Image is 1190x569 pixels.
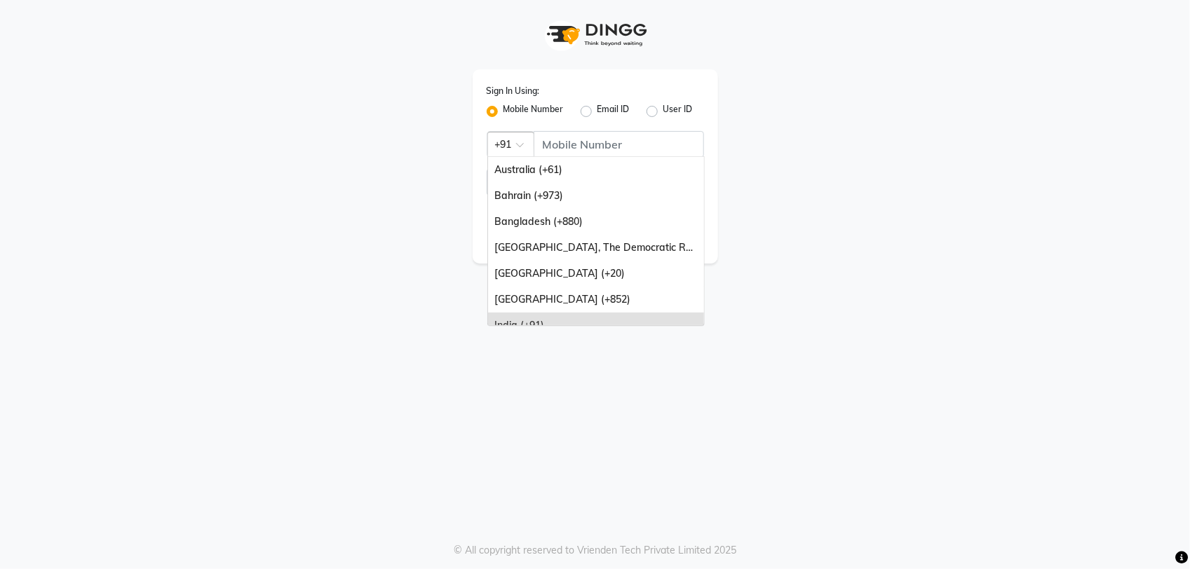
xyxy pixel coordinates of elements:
[534,131,704,158] input: Username
[488,209,704,235] div: Bangladesh (+880)
[488,157,704,183] div: Australia (+61)
[487,169,672,196] input: Username
[597,103,630,120] label: Email ID
[503,103,564,120] label: Mobile Number
[487,156,705,326] ng-dropdown-panel: Options list
[488,261,704,287] div: [GEOGRAPHIC_DATA] (+20)
[539,14,651,55] img: logo1.svg
[488,287,704,313] div: [GEOGRAPHIC_DATA] (+852)
[663,103,693,120] label: User ID
[487,85,540,97] label: Sign In Using:
[488,235,704,261] div: [GEOGRAPHIC_DATA], The Democratic Republic Of The (+243)
[488,183,704,209] div: Bahrain (+973)
[488,313,704,338] div: India (+91)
